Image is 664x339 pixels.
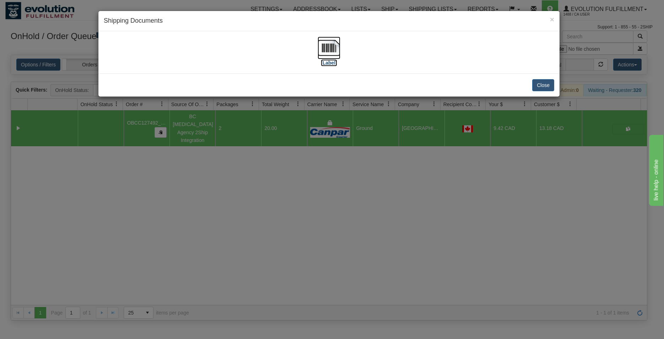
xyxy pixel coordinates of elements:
button: Close [532,79,554,91]
h4: Shipping Documents [104,16,554,26]
span: × [550,15,554,23]
button: Close [550,16,554,23]
a: [Label] [318,44,340,65]
img: barcode.jpg [318,37,340,59]
iframe: chat widget [648,133,663,206]
div: live help - online [5,4,66,13]
label: [Label] [321,59,337,66]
